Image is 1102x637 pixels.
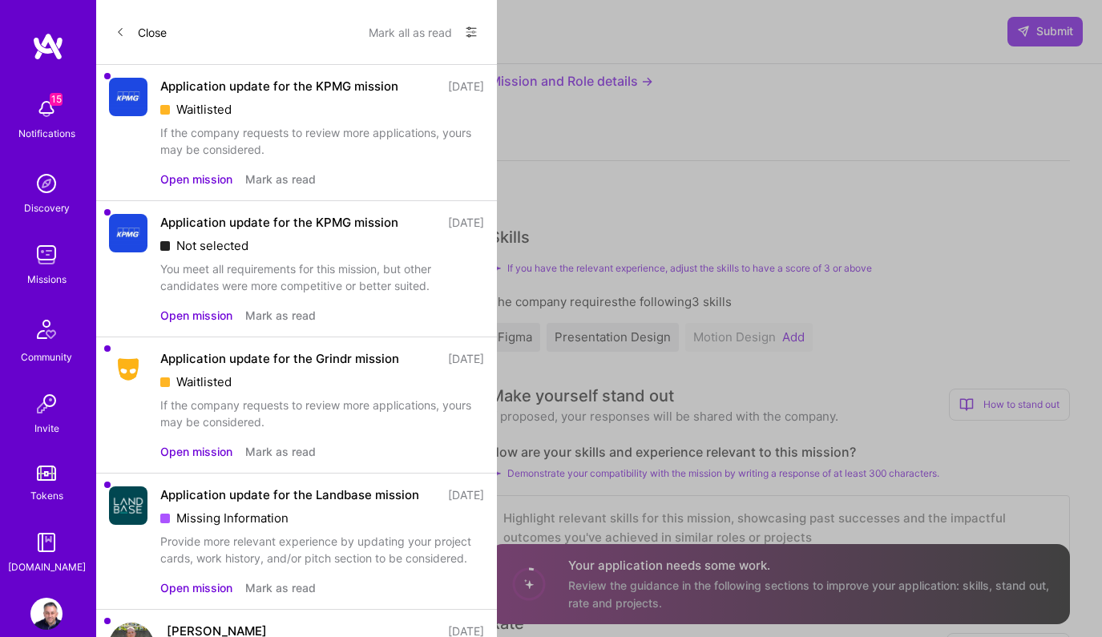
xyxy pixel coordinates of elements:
button: Open mission [160,579,232,596]
img: Company Logo [109,355,147,384]
div: Application update for the Landbase mission [160,486,419,503]
div: Waitlisted [160,101,484,118]
div: Discovery [24,200,70,216]
img: teamwork [30,239,63,271]
img: Invite [30,388,63,420]
div: If the company requests to review more applications, yours may be considered. [160,397,484,430]
div: Tokens [30,487,63,504]
div: Provide more relevant experience by updating your project cards, work history, and/or pitch secti... [160,533,484,566]
button: Open mission [160,171,232,187]
img: Company Logo [109,78,147,116]
button: Mark all as read [369,19,452,45]
button: Open mission [160,443,232,460]
div: [DOMAIN_NAME] [8,558,86,575]
div: Not selected [160,237,484,254]
div: [DATE] [448,214,484,231]
img: tokens [37,466,56,481]
img: logo [32,32,64,61]
img: Company Logo [109,486,147,525]
div: If the company requests to review more applications, yours may be considered. [160,124,484,158]
div: Application update for the KPMG mission [160,78,398,95]
div: Waitlisted [160,373,484,390]
div: Missions [27,271,67,288]
button: Mark as read [245,171,316,187]
div: Missing Information [160,510,484,526]
div: You meet all requirements for this mission, but other candidates were more competitive or better ... [160,260,484,294]
img: Company Logo [109,214,147,252]
div: [DATE] [448,350,484,367]
button: Mark as read [245,579,316,596]
button: Mark as read [245,443,316,460]
div: Application update for the Grindr mission [160,350,399,367]
img: discovery [30,167,63,200]
button: Close [115,19,167,45]
div: Application update for the KPMG mission [160,214,398,231]
img: guide book [30,526,63,558]
img: User Avatar [30,598,63,630]
div: Community [21,349,72,365]
div: [DATE] [448,486,484,503]
img: Community [27,310,66,349]
div: Invite [34,420,59,437]
div: [DATE] [448,78,484,95]
button: Open mission [160,307,232,324]
button: Mark as read [245,307,316,324]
